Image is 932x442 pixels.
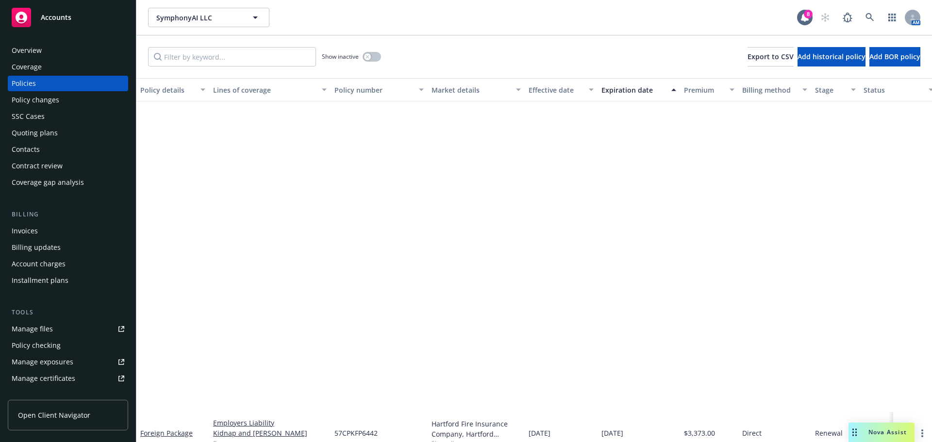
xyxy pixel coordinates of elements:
[8,59,128,75] a: Coverage
[331,78,428,101] button: Policy number
[322,52,359,61] span: Show inactive
[8,240,128,255] a: Billing updates
[12,223,38,239] div: Invoices
[684,428,715,438] span: $3,373.00
[12,158,63,174] div: Contract review
[8,158,128,174] a: Contract review
[41,14,71,21] span: Accounts
[432,85,510,95] div: Market details
[140,85,195,95] div: Policy details
[148,47,316,66] input: Filter by keyword...
[868,428,907,436] span: Nova Assist
[882,8,902,27] a: Switch app
[8,125,128,141] a: Quoting plans
[12,240,61,255] div: Billing updates
[815,428,843,438] span: Renewal
[8,387,128,403] a: Manage claims
[213,85,316,95] div: Lines of coverage
[738,78,811,101] button: Billing method
[849,423,861,442] div: Drag to move
[12,371,75,386] div: Manage certificates
[334,85,413,95] div: Policy number
[849,423,915,442] button: Nova Assist
[432,419,521,439] div: Hartford Fire Insurance Company, Hartford Insurance Group
[601,428,623,438] span: [DATE]
[148,8,269,27] button: SymphonyAI LLC
[334,428,378,438] span: 57CPKFP6442
[8,4,128,31] a: Accounts
[12,354,73,370] div: Manage exposures
[213,428,327,438] a: Kidnap and [PERSON_NAME]
[136,78,209,101] button: Policy details
[12,125,58,141] div: Quoting plans
[601,85,666,95] div: Expiration date
[12,43,42,58] div: Overview
[209,78,331,101] button: Lines of coverage
[8,142,128,157] a: Contacts
[916,427,928,439] a: more
[815,85,845,95] div: Stage
[8,92,128,108] a: Policy changes
[815,8,835,27] a: Start snowing
[12,338,61,353] div: Policy checking
[529,428,550,438] span: [DATE]
[860,8,880,27] a: Search
[811,78,860,101] button: Stage
[684,85,724,95] div: Premium
[8,256,128,272] a: Account charges
[12,321,53,337] div: Manage files
[748,52,794,61] span: Export to CSV
[12,142,40,157] div: Contacts
[156,13,240,23] span: SymphonyAI LLC
[869,52,920,61] span: Add BOR policy
[12,256,66,272] div: Account charges
[8,371,128,386] a: Manage certificates
[8,175,128,190] a: Coverage gap analysis
[742,85,797,95] div: Billing method
[12,76,36,91] div: Policies
[428,78,525,101] button: Market details
[838,8,857,27] a: Report a Bug
[18,410,90,420] span: Open Client Navigator
[12,175,84,190] div: Coverage gap analysis
[12,387,61,403] div: Manage claims
[8,109,128,124] a: SSC Cases
[598,78,680,101] button: Expiration date
[8,76,128,91] a: Policies
[140,428,193,438] a: Foreign Package
[798,47,865,66] button: Add historical policy
[8,338,128,353] a: Policy checking
[8,308,128,317] div: Tools
[213,418,327,428] a: Employers Liability
[8,273,128,288] a: Installment plans
[529,85,583,95] div: Effective date
[804,10,813,18] div: 8
[12,59,42,75] div: Coverage
[742,428,762,438] span: Direct
[869,47,920,66] button: Add BOR policy
[8,321,128,337] a: Manage files
[8,354,128,370] a: Manage exposures
[8,43,128,58] a: Overview
[12,109,45,124] div: SSC Cases
[864,85,923,95] div: Status
[680,78,738,101] button: Premium
[525,78,598,101] button: Effective date
[798,52,865,61] span: Add historical policy
[12,273,68,288] div: Installment plans
[748,47,794,66] button: Export to CSV
[8,210,128,219] div: Billing
[8,223,128,239] a: Invoices
[12,92,59,108] div: Policy changes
